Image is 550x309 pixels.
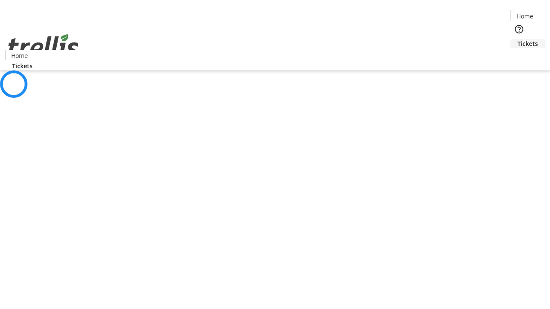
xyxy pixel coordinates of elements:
span: Home [11,51,28,60]
span: Tickets [12,61,33,70]
a: Tickets [5,61,40,70]
button: Help [510,21,528,38]
a: Home [6,51,33,60]
span: Home [516,12,533,21]
img: Orient E2E Organization jVxkaWNjuz's Logo [5,24,82,67]
span: Tickets [517,39,538,48]
a: Tickets [510,39,545,48]
button: Cart [510,48,528,65]
a: Home [511,12,538,21]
